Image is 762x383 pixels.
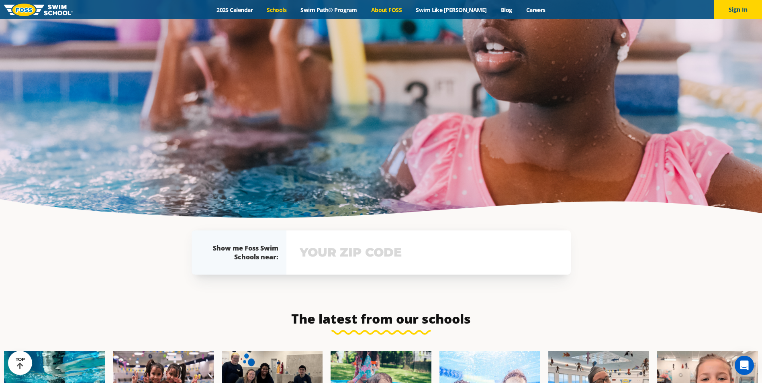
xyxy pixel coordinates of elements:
[208,244,278,261] div: Show me Foss Swim Schools near:
[298,241,560,264] input: YOUR ZIP CODE
[735,356,754,375] div: Open Intercom Messenger
[4,4,73,16] img: FOSS Swim School Logo
[16,357,25,369] div: TOP
[364,6,409,14] a: About FOSS
[519,6,552,14] a: Careers
[260,6,294,14] a: Schools
[409,6,494,14] a: Swim Like [PERSON_NAME]
[494,6,519,14] a: Blog
[210,6,260,14] a: 2025 Calendar
[294,6,364,14] a: Swim Path® Program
